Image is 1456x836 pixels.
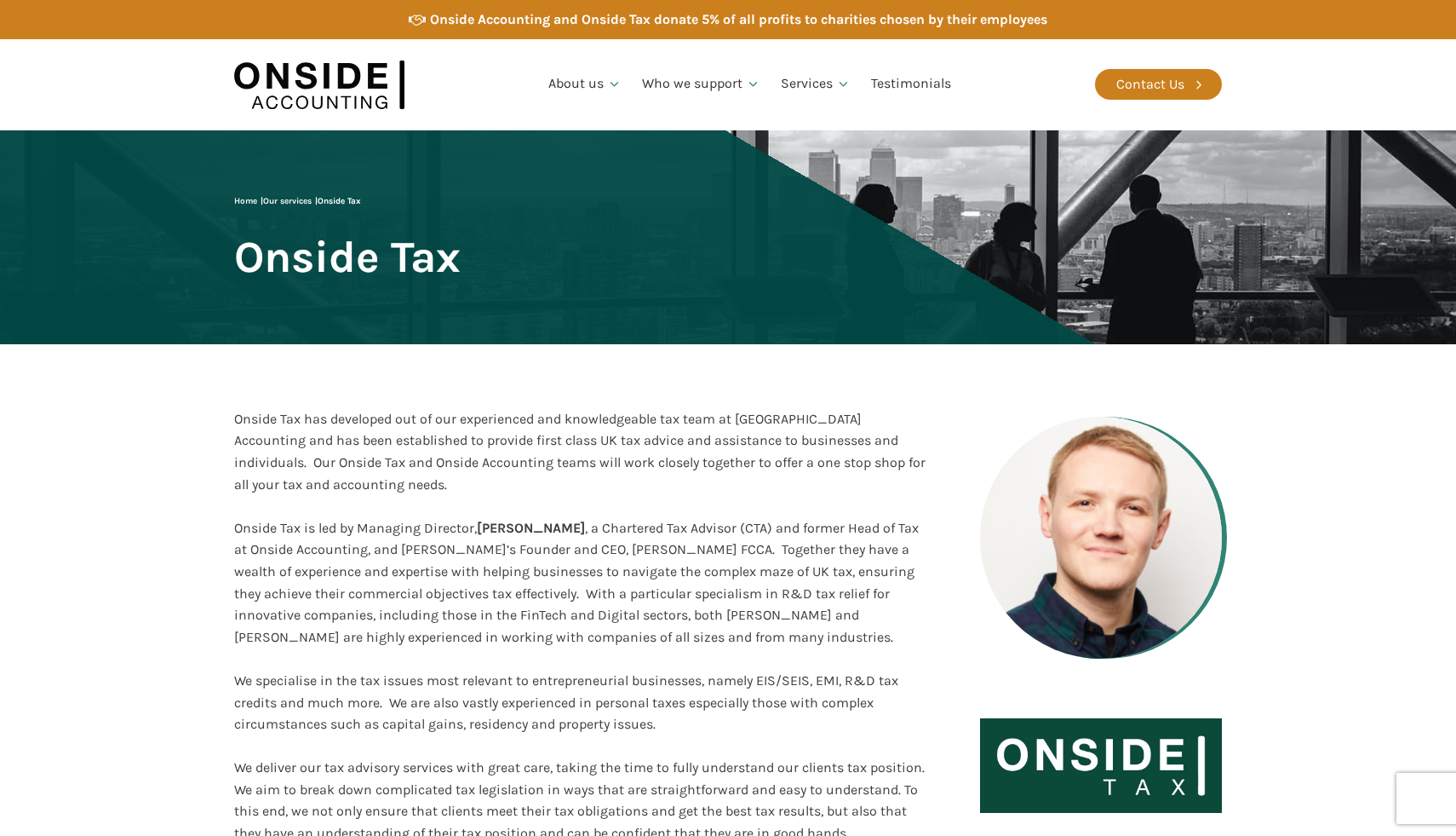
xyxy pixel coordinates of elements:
span: Onside Tax [318,196,361,206]
a: Services [771,55,861,113]
span: Onside Tax is led by Managing Director, [234,520,477,536]
a: Testimonials [861,55,961,113]
div: Onside Accounting and Onside Tax donate 5% of all profits to charities chosen by their employees [430,9,1047,31]
span: We specialise in the tax issues most relevant to entrepreneurial businesses, namely EIS/SEIS, EMI... [234,672,898,732]
span: Onside Tax has developed out of our experienced and knowledgeable tax team at [GEOGRAPHIC_DATA] A... [234,411,926,493]
img: Onside Accounting [234,52,404,118]
span: , a Chartered Tax Advisor (CTA) and former Head of Tax at Onside Accounting, and [PERSON_NAME]’s ... [234,520,919,645]
a: About us [538,55,632,113]
span: | | [234,196,361,206]
div: Contact Us [1116,73,1184,95]
a: Who we support [632,55,771,113]
a: Our services [263,196,312,206]
span: Onside Tax [234,234,461,280]
div: [PERSON_NAME] [234,517,926,649]
a: Contact Us [1095,69,1222,100]
a: Home [234,196,257,206]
